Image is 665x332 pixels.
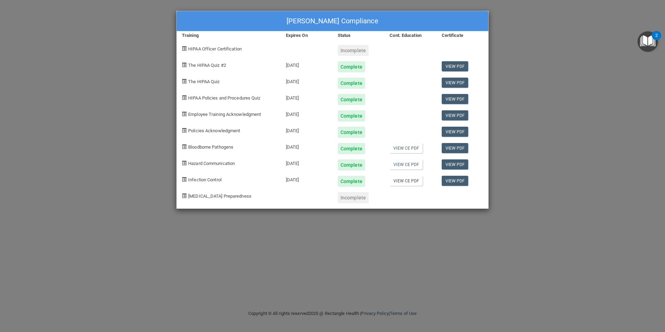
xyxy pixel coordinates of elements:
[436,31,488,40] div: Certificate
[188,79,219,84] span: The HIPAA Quiz
[281,56,332,72] div: [DATE]
[281,72,332,89] div: [DATE]
[188,63,226,68] span: The HIPAA Quiz #2
[281,138,332,154] div: [DATE]
[188,128,240,133] span: Policies Acknowledgment
[338,45,369,56] div: Incomplete
[188,95,260,101] span: HIPAA Policies and Procedures Quiz
[338,94,365,105] div: Complete
[442,127,468,137] a: View PDF
[188,112,261,117] span: Employee Training Acknowledgment
[281,89,332,105] div: [DATE]
[638,31,658,52] button: Open Resource Center, 2 new notifications
[188,177,222,182] span: Infection Control
[442,176,468,186] a: View PDF
[177,31,281,40] div: Training
[442,159,468,169] a: View PDF
[338,159,365,171] div: Complete
[442,143,468,153] a: View PDF
[442,110,468,120] a: View PDF
[338,192,369,203] div: Incomplete
[390,143,423,153] a: View CE PDF
[281,171,332,187] div: [DATE]
[188,161,235,166] span: Hazard Communication
[338,176,365,187] div: Complete
[442,61,468,71] a: View PDF
[281,31,332,40] div: Expires On
[442,78,468,88] a: View PDF
[338,110,365,121] div: Complete
[188,144,233,150] span: Bloodborne Pathogens
[390,176,423,186] a: View CE PDF
[338,78,365,89] div: Complete
[188,193,251,199] span: [MEDICAL_DATA] Preparedness
[281,154,332,171] div: [DATE]
[390,159,423,169] a: View CE PDF
[188,46,242,52] span: HIPAA Officer Certification
[338,143,365,154] div: Complete
[384,31,436,40] div: Cont. Education
[442,94,468,104] a: View PDF
[655,35,658,45] div: 2
[281,105,332,121] div: [DATE]
[177,11,488,31] div: [PERSON_NAME] Compliance
[332,31,384,40] div: Status
[338,127,365,138] div: Complete
[338,61,365,72] div: Complete
[281,121,332,138] div: [DATE]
